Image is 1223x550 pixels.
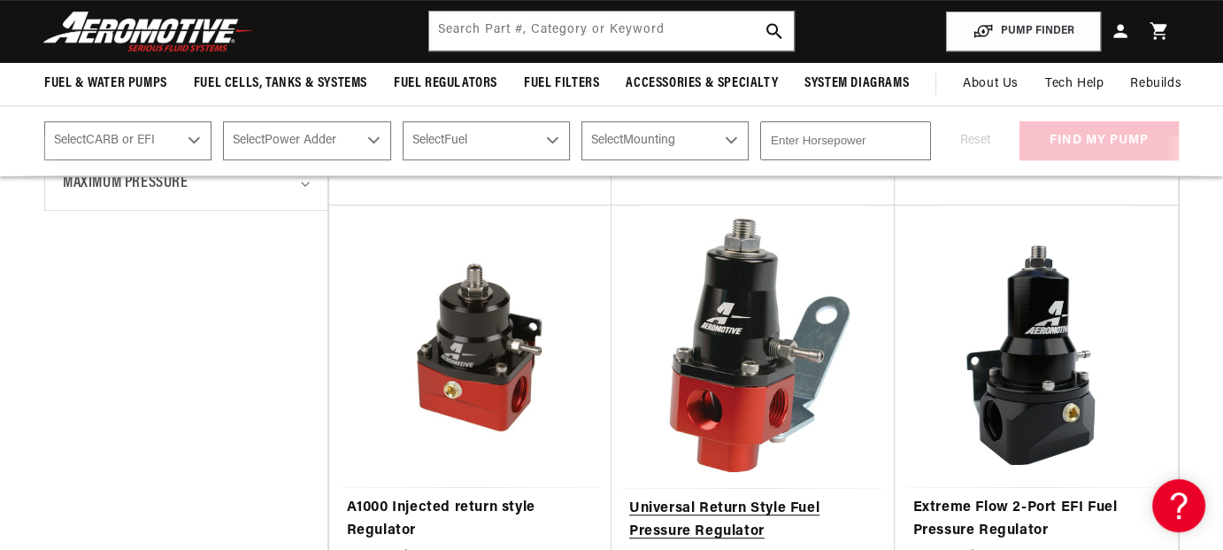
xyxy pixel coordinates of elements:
a: Extreme Flow 2-Port EFI Fuel Pressure Regulator [912,497,1159,542]
img: Aeromotive [38,11,259,52]
select: CARB or EFI [44,121,212,160]
button: PUMP FINDER [946,12,1101,51]
span: About Us [963,77,1019,90]
select: Power Adder [223,121,390,160]
summary: System Diagrams [791,63,922,105]
span: Fuel Cells, Tanks & Systems [194,74,367,93]
a: About Us [950,63,1032,105]
summary: Fuel Cells, Tanks & Systems [181,63,381,105]
summary: Fuel & Water Pumps [31,63,181,105]
input: Search by Part Number, Category or Keyword [429,12,794,50]
span: Fuel & Water Pumps [44,74,167,93]
a: Universal Return Style Fuel Pressure Regulator [629,498,877,543]
summary: Accessories & Specialty [612,63,791,105]
summary: Maximum Pressure (0 selected) [63,158,310,210]
span: Fuel Regulators [394,74,497,93]
select: Fuel [403,121,570,160]
span: Maximum Pressure [63,171,188,197]
span: Accessories & Specialty [626,74,778,93]
button: search button [755,12,794,50]
summary: Fuel Regulators [381,63,511,105]
summary: Fuel Filters [511,63,612,105]
summary: Tech Help [1032,63,1117,105]
select: Mounting [581,121,749,160]
span: Tech Help [1045,74,1104,94]
a: A1000 Injected return style Regulator [347,497,594,542]
span: System Diagrams [804,74,909,93]
input: Enter Horsepower [760,121,931,160]
summary: Rebuilds [1117,63,1195,105]
span: Fuel Filters [524,74,599,93]
span: Rebuilds [1130,74,1181,94]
